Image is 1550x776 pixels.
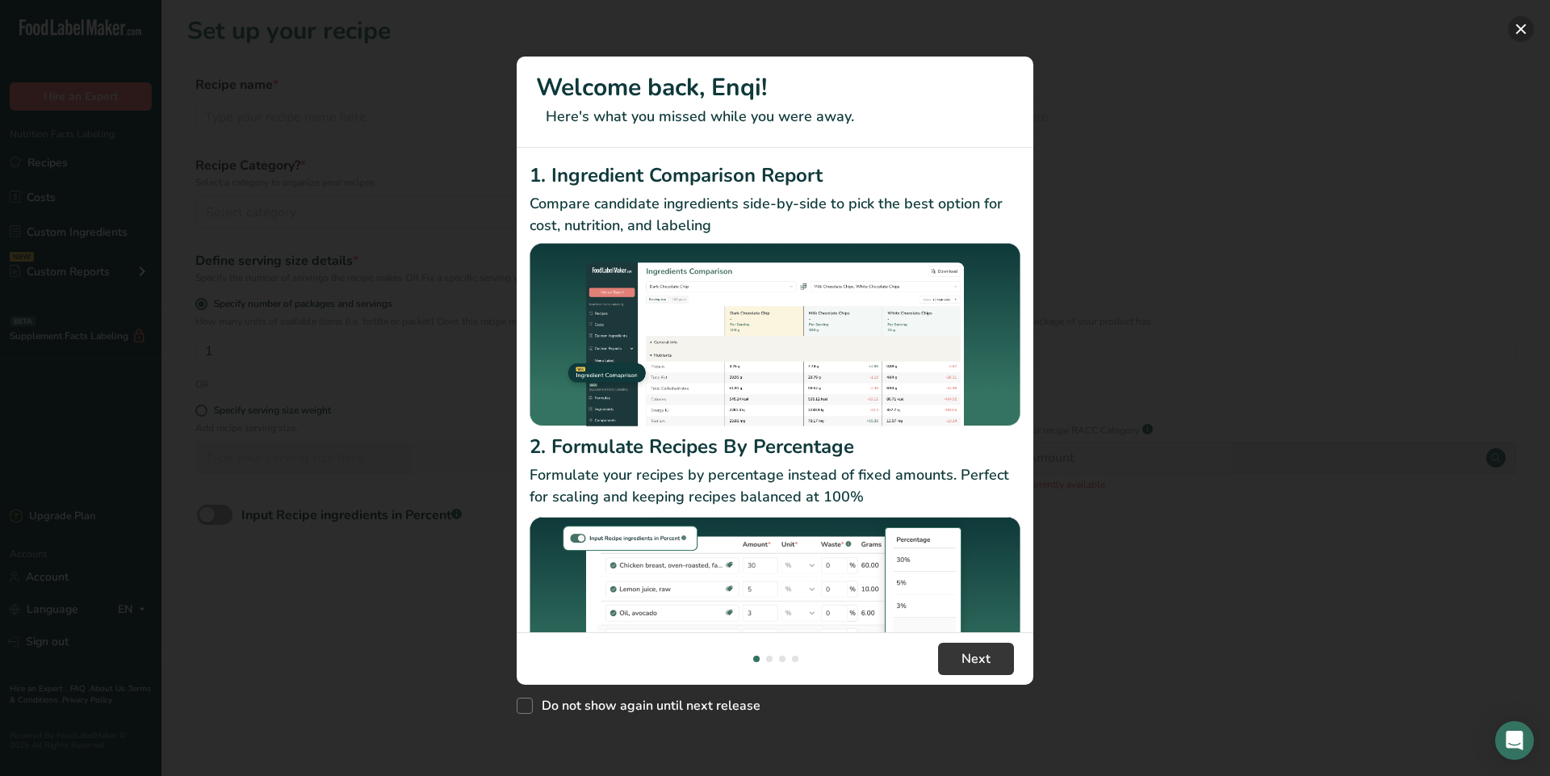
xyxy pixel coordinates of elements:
h1: Welcome back, Enqi! [536,69,1014,106]
img: Ingredient Comparison Report [530,243,1020,426]
h2: 1. Ingredient Comparison Report [530,161,1020,190]
div: Open Intercom Messenger [1495,721,1534,760]
p: Here's what you missed while you were away. [536,106,1014,128]
p: Compare candidate ingredients side-by-side to pick the best option for cost, nutrition, and labeling [530,193,1020,237]
h2: 2. Formulate Recipes By Percentage [530,432,1020,461]
p: Formulate your recipes by percentage instead of fixed amounts. Perfect for scaling and keeping re... [530,464,1020,508]
span: Do not show again until next release [533,698,760,714]
button: Next [938,643,1014,675]
img: Formulate Recipes By Percentage [530,514,1020,709]
span: Next [961,649,991,669]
